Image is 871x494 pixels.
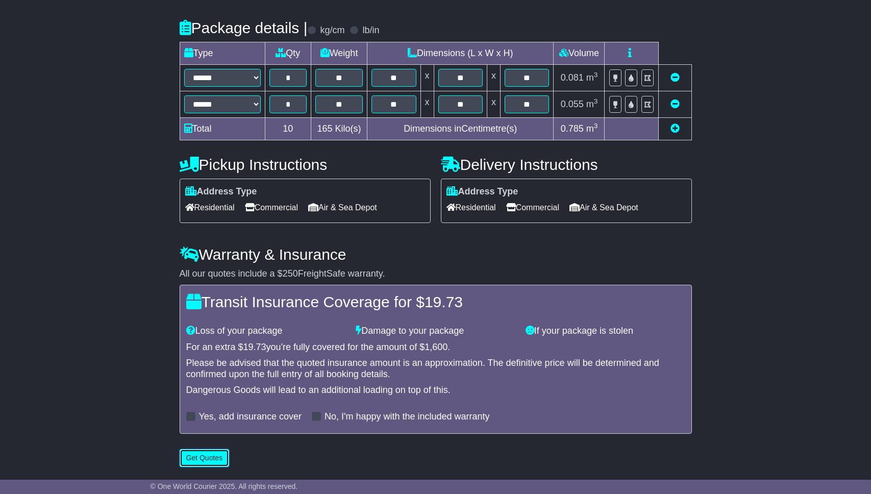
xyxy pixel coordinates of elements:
[180,268,692,280] div: All our quotes include a $ FreightSafe warranty.
[351,326,520,337] div: Damage to your package
[561,123,584,134] span: 0.785
[114,65,168,72] div: Keywords by Traffic
[441,156,692,173] h4: Delivery Instructions
[41,65,91,72] div: Domain Overview
[367,42,554,64] td: Dimensions (L x W x H)
[180,19,308,36] h4: Package details |
[185,186,257,197] label: Address Type
[520,326,690,337] div: If your package is stolen
[506,200,559,215] span: Commercial
[569,200,638,215] span: Air & Sea Depot
[185,200,235,215] span: Residential
[420,91,434,117] td: x
[362,25,379,36] label: lb/in
[594,122,598,130] sup: 3
[186,342,685,353] div: For an extra $ you're fully covered for the amount of $ .
[446,200,496,215] span: Residential
[670,72,680,83] a: Remove this item
[320,25,344,36] label: kg/cm
[561,72,584,83] span: 0.081
[586,123,598,134] span: m
[425,293,463,310] span: 19.73
[487,64,500,91] td: x
[311,117,367,140] td: Kilo(s)
[446,186,518,197] label: Address Type
[561,99,584,109] span: 0.055
[186,358,685,380] div: Please be advised that the quoted insurance amount is an approximation. The definitive price will...
[16,27,24,35] img: website_grey.svg
[586,72,598,83] span: m
[186,293,685,310] h4: Transit Insurance Coverage for $
[30,64,38,72] img: tab_domain_overview_orange.svg
[317,123,333,134] span: 165
[308,200,377,215] span: Air & Sea Depot
[243,342,266,352] span: 19.73
[16,16,24,24] img: logo_orange.svg
[186,385,685,396] div: Dangerous Goods will lead to an additional loading on top of this.
[265,42,311,64] td: Qty
[594,71,598,79] sup: 3
[367,117,554,140] td: Dimensions in Centimetre(s)
[265,117,311,140] td: 10
[670,123,680,134] a: Add new item
[425,342,447,352] span: 1,600
[103,64,111,72] img: tab_keywords_by_traffic_grey.svg
[554,42,605,64] td: Volume
[283,268,298,279] span: 250
[180,246,692,263] h4: Warranty & Insurance
[180,117,265,140] td: Total
[420,64,434,91] td: x
[487,91,500,117] td: x
[594,97,598,105] sup: 3
[29,16,50,24] div: v 4.0.25
[325,411,490,423] label: No, I'm happy with the included warranty
[180,449,230,467] button: Get Quotes
[180,42,265,64] td: Type
[199,411,302,423] label: Yes, add insurance cover
[181,326,351,337] div: Loss of your package
[311,42,367,64] td: Weight
[586,99,598,109] span: m
[151,482,298,490] span: © One World Courier 2025. All rights reserved.
[180,156,431,173] h4: Pickup Instructions
[245,200,298,215] span: Commercial
[27,27,112,35] div: Domain: [DOMAIN_NAME]
[670,99,680,109] a: Remove this item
